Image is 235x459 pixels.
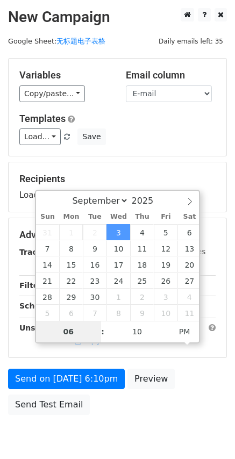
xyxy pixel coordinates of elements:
span: Fri [154,213,177,220]
strong: Schedule [19,302,58,310]
span: September 26, 2025 [154,272,177,289]
div: Loading... [19,173,216,201]
span: September 5, 2025 [154,224,177,240]
span: October 10, 2025 [154,305,177,321]
button: Save [77,128,105,145]
span: September 21, 2025 [36,272,60,289]
span: September 20, 2025 [177,256,201,272]
h2: New Campaign [8,8,227,26]
span: Tue [83,213,106,220]
span: September 18, 2025 [130,256,154,272]
span: September 15, 2025 [59,256,83,272]
span: October 1, 2025 [106,289,130,305]
span: September 11, 2025 [130,240,154,256]
h5: Recipients [19,173,216,185]
input: Minute [104,321,170,342]
span: September 16, 2025 [83,256,106,272]
span: October 8, 2025 [106,305,130,321]
span: October 9, 2025 [130,305,154,321]
span: September 7, 2025 [36,240,60,256]
h5: Advanced [19,229,216,241]
span: Sat [177,213,201,220]
span: September 9, 2025 [83,240,106,256]
h5: Variables [19,69,110,81]
span: October 4, 2025 [177,289,201,305]
span: September 29, 2025 [59,289,83,305]
span: September 27, 2025 [177,272,201,289]
a: Copy/paste... [19,85,85,102]
span: September 14, 2025 [36,256,60,272]
small: Google Sheet: [8,37,105,45]
span: Thu [130,213,154,220]
a: Load... [19,128,61,145]
a: 无标题电子表格 [56,37,105,45]
span: September 8, 2025 [59,240,83,256]
h5: Email column [126,69,216,81]
span: October 6, 2025 [59,305,83,321]
span: September 17, 2025 [106,256,130,272]
span: Wed [106,213,130,220]
a: Send Test Email [8,395,90,415]
span: September 6, 2025 [177,224,201,240]
span: October 5, 2025 [36,305,60,321]
strong: Tracking [19,248,55,256]
strong: Unsubscribe [19,324,72,332]
span: September 3, 2025 [106,224,130,240]
span: September 24, 2025 [106,272,130,289]
span: September 12, 2025 [154,240,177,256]
span: September 25, 2025 [130,272,154,289]
iframe: Chat Widget [181,407,235,459]
span: : [101,321,104,342]
span: October 7, 2025 [83,305,106,321]
a: Send on [DATE] 6:10pm [8,369,125,389]
a: Preview [127,369,175,389]
span: October 3, 2025 [154,289,177,305]
span: Daily emails left: 35 [155,35,227,47]
span: September 13, 2025 [177,240,201,256]
div: 聊天小组件 [181,407,235,459]
span: September 10, 2025 [106,240,130,256]
span: October 11, 2025 [177,305,201,321]
span: Sun [36,213,60,220]
input: Hour [36,321,102,342]
input: Year [129,196,167,206]
span: September 2, 2025 [83,224,106,240]
a: Daily emails left: 35 [155,37,227,45]
span: September 1, 2025 [59,224,83,240]
span: September 4, 2025 [130,224,154,240]
span: September 28, 2025 [36,289,60,305]
span: September 19, 2025 [154,256,177,272]
span: September 23, 2025 [83,272,106,289]
strong: Filters [19,281,47,290]
a: Copy unsubscribe link [73,336,169,346]
span: August 31, 2025 [36,224,60,240]
span: September 22, 2025 [59,272,83,289]
span: Mon [59,213,83,220]
a: Templates [19,113,66,124]
span: Click to toggle [170,321,200,342]
span: September 30, 2025 [83,289,106,305]
span: October 2, 2025 [130,289,154,305]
